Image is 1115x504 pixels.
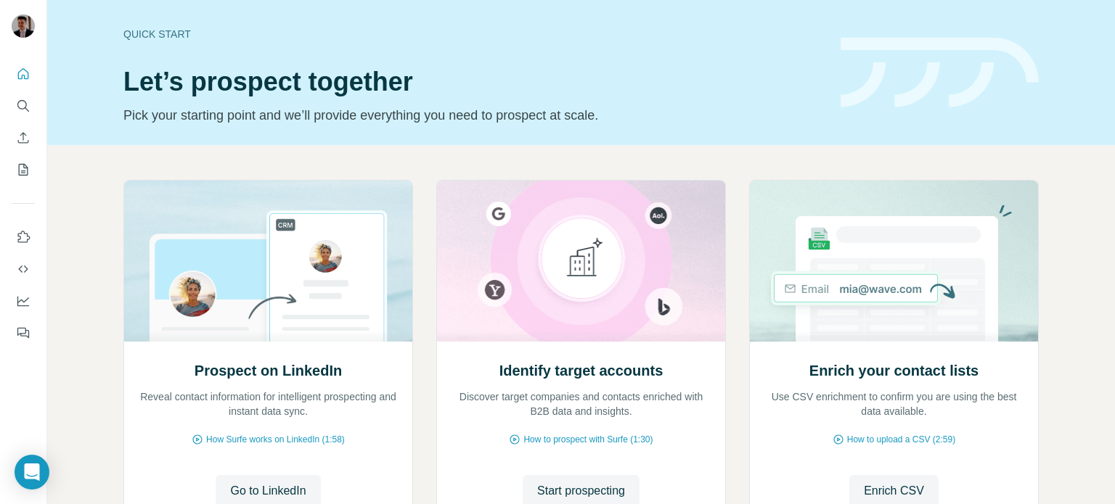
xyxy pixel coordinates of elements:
p: Reveal contact information for intelligent prospecting and instant data sync. [139,389,398,418]
span: Go to LinkedIn [230,482,306,500]
p: Use CSV enrichment to confirm you are using the best data available. [764,389,1024,418]
button: Feedback [12,320,35,346]
img: Identify target accounts [436,181,726,342]
img: Avatar [12,15,35,38]
span: Enrich CSV [864,482,924,500]
div: Open Intercom Messenger [15,455,49,489]
span: Start prospecting [537,482,625,500]
button: Dashboard [12,288,35,314]
button: Use Surfe on LinkedIn [12,224,35,250]
span: How Surfe works on LinkedIn (1:58) [206,433,345,446]
h1: Let’s prospect together [123,67,823,96]
h2: Identify target accounts [499,360,663,381]
img: banner [841,38,1039,108]
p: Pick your starting point and we’ll provide everything you need to prospect at scale. [123,105,823,125]
button: Enrich CSV [12,125,35,151]
div: Quick start [123,27,823,41]
p: Discover target companies and contacts enriched with B2B data and insights. [452,389,711,418]
button: My lists [12,157,35,183]
h2: Prospect on LinkedIn [195,360,342,381]
img: Enrich your contact lists [749,181,1039,342]
button: Quick start [12,61,35,87]
img: Prospect on LinkedIn [123,181,413,342]
span: How to upload a CSV (2:59) [847,433,955,446]
button: Search [12,93,35,119]
h2: Enrich your contact lists [809,360,979,381]
button: Use Surfe API [12,256,35,282]
span: How to prospect with Surfe (1:30) [523,433,653,446]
